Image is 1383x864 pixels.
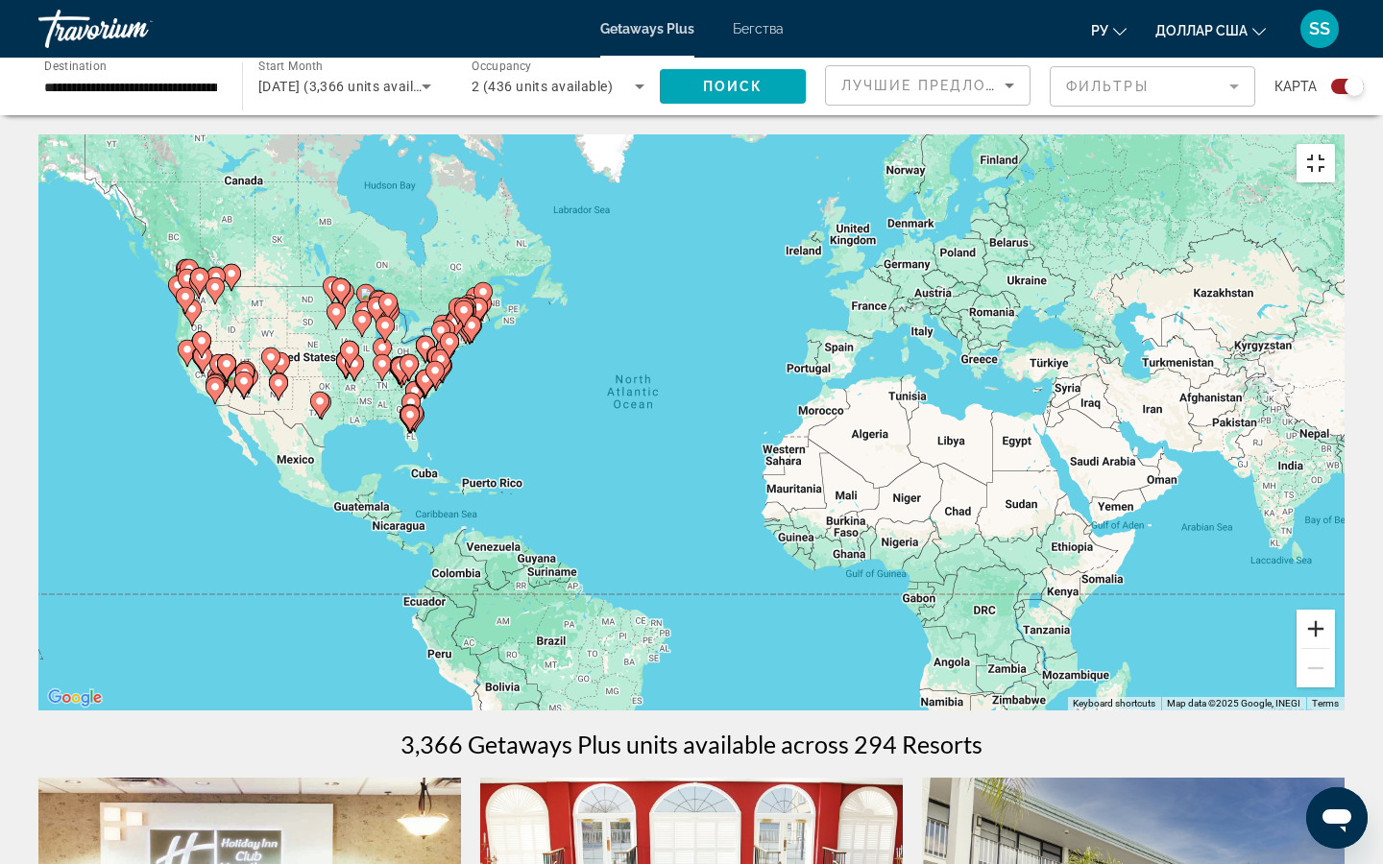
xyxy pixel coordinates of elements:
font: доллар США [1155,23,1248,38]
img: Google [43,685,107,710]
span: карта [1274,73,1317,100]
a: Бегства [733,21,784,36]
span: Map data ©2025 Google, INEGI [1167,698,1300,708]
a: Getaways Plus [600,21,694,36]
a: Open this area in Google Maps (opens a new window) [43,685,107,710]
span: Destination [44,59,107,72]
span: Start Month [258,60,323,73]
button: Изменить язык [1091,16,1127,44]
button: Zoom in [1297,610,1335,648]
a: Terms (opens in new tab) [1312,698,1339,708]
button: Toggle fullscreen view [1297,144,1335,182]
font: ру [1091,23,1108,38]
span: Лучшие предложения [841,78,1046,93]
button: Keyboard shortcuts [1073,697,1155,710]
button: Изменить валюту [1155,16,1266,44]
span: [DATE] (3,366 units available) [258,79,445,94]
button: Поиск [660,69,806,104]
mat-select: Sort by [841,74,1014,97]
a: Травориум [38,4,230,54]
span: Occupancy [472,60,532,73]
iframe: Кнопка для запуска окна сообщений [1306,787,1368,849]
h1: 3,366 Getaways Plus units available across 294 Resorts [400,730,983,758]
button: Zoom out [1297,649,1335,687]
span: 2 (436 units available) [472,79,613,94]
span: Поиск [703,79,764,94]
font: SS [1309,18,1330,38]
button: Filter [1050,65,1255,108]
button: Меню пользователя [1295,9,1345,49]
